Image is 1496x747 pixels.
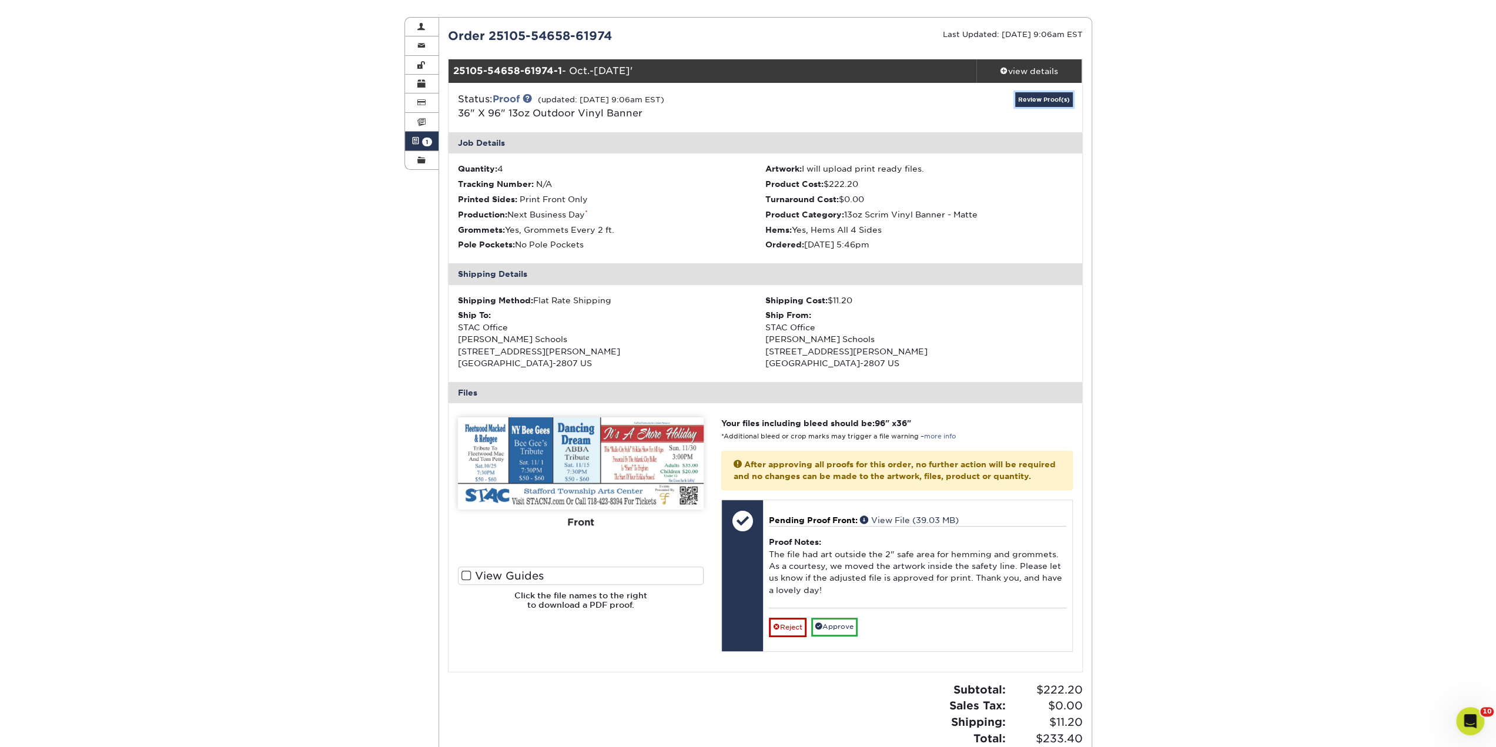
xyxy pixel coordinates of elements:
span: 36 [896,418,907,428]
div: At your convenience, please return to and log in to your account. From there, go to Account > Act... [19,191,183,260]
strong: Shipping Method: [458,296,533,305]
li: [DATE] 5:46pm [765,239,1073,250]
div: $11.20 [765,294,1073,306]
li: $0.00 [765,193,1073,205]
a: Proof [493,93,520,105]
h1: [PERSON_NAME] [57,6,133,15]
strong: Grommets: [458,225,505,235]
button: Upload attachment [18,385,28,394]
strong: Ship From: [765,310,811,320]
li: Yes, Hems All 4 Sides [765,224,1073,236]
label: View Guides [458,567,704,585]
a: 1 [405,132,439,150]
div: Files [449,382,1082,403]
span: $0.00 [1009,698,1083,714]
strong: Shipping Cost: [765,296,828,305]
strong: Your files including bleed should be: " x " [721,418,911,428]
button: Emoji picker [37,385,46,394]
strong: Subtotal: [953,683,1006,696]
div: Status: [449,92,871,120]
p: Active in the last 15m [57,15,141,26]
strong: Proof Notes: [769,537,821,547]
span: Pending Proof Front: [769,515,858,525]
div: Once approved, the order will be submitted to production shortly. Please let us know if you have ... [19,283,183,364]
strong: After approving all proofs for this order, no further action will be required and no changes can ... [734,460,1056,481]
strong: Shipping: [951,715,1006,728]
div: Close [206,5,227,26]
a: Reject [769,618,806,637]
strong: 25105-54658-61974-1 [453,65,562,76]
button: Send a message… [200,380,220,399]
button: Start recording [75,385,84,394]
strong: Product Cost: [765,179,824,189]
a: view details [976,59,1082,83]
span: $222.20 [1009,682,1083,698]
strong: Hems: [765,225,792,235]
button: go back [8,5,30,27]
a: Review Proof(s) [1015,92,1073,107]
div: Shipping Details [449,263,1082,284]
div: Flat Rate Shipping [458,294,765,306]
div: STAC Office [PERSON_NAME] Schools [STREET_ADDRESS][PERSON_NAME] [GEOGRAPHIC_DATA]-2807 US [458,309,765,369]
li: 4 [458,163,765,175]
img: Profile image for Erica [34,6,52,25]
small: *Additional bleed or crop marks may trigger a file warning – [721,433,956,440]
button: Gif picker [56,385,65,394]
i: You will receive a copy of this message by email [19,341,180,363]
strong: Pole Pockets: [458,240,515,249]
span: $11.20 [1009,714,1083,731]
button: Home [184,5,206,27]
li: I will upload print ready files. [765,163,1073,175]
h6: Click the file names to the right to download a PDF proof. [458,591,704,619]
li: Next Business Day [458,209,765,220]
a: more info [924,433,956,440]
span: $233.40 [1009,731,1083,747]
li: $222.20 [765,178,1073,190]
strong: Total: [973,732,1006,745]
div: STAC Office [PERSON_NAME] Schools [STREET_ADDRESS][PERSON_NAME] [GEOGRAPHIC_DATA]-2807 US [765,309,1073,369]
strong: Product Category: [765,210,844,219]
strong: Production: [458,210,507,219]
span: Print Front Only [520,195,588,204]
strong: Ship To: [458,310,491,320]
textarea: Message… [10,360,225,380]
strong: Turnaround Cost: [765,195,839,204]
strong: Printed Sides: [458,195,517,204]
li: No Pole Pockets [458,239,765,250]
small: (updated: [DATE] 9:06am EST) [538,95,664,104]
div: Front [458,510,704,535]
a: [DOMAIN_NAME] [27,203,96,212]
div: Job Details [449,132,1082,153]
div: "The files were the correct size, but the artwork/color ended at the trim line. As a courtesy, we... [19,41,183,168]
li: Yes, Grommets Every 2 ft. [458,224,765,236]
strong: Artwork: [765,164,802,173]
span: 10 [1480,707,1494,716]
span: 96 [875,418,885,428]
div: Order 25105-54658-61974 [439,27,765,45]
iframe: Intercom live chat [1456,707,1484,735]
div: - Oct.-[DATE]' [449,59,976,83]
a: Approve [811,618,858,636]
div: The file had art outside the 2" safe area for hemming and grommets. As a courtesy, we moved the a... [769,526,1066,608]
a: View File (39.03 MB) [860,515,959,525]
span: N/A [536,179,552,189]
span: 1 [422,138,432,146]
small: Last Updated: [DATE] 9:06am EST [943,30,1083,39]
strong: Sales Tax: [949,699,1006,712]
strong: Quantity: [458,164,497,173]
strong: Tracking Number: [458,179,534,189]
a: 36" X 96" 13oz Outdoor Vinyl Banner [458,108,642,119]
div: view details [976,65,1082,77]
li: 13oz Scrim Vinyl Banner - Matte [765,209,1073,220]
strong: Ordered: [765,240,804,249]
